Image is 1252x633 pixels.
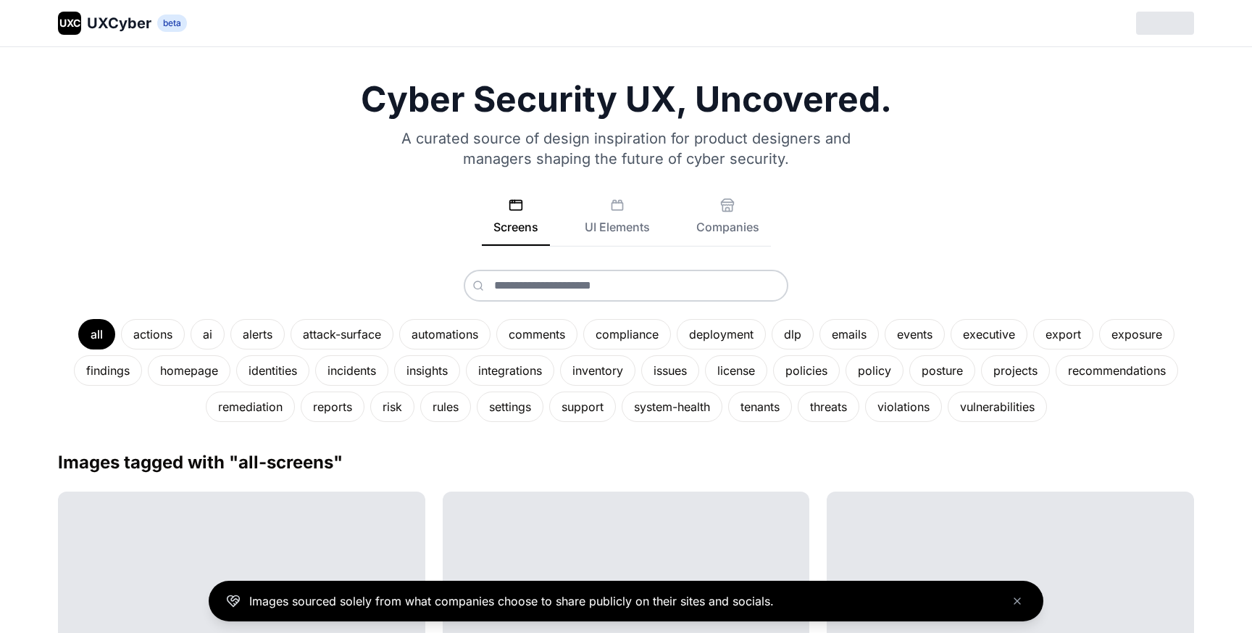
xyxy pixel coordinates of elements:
[315,355,388,386] div: incidents
[477,392,543,422] div: settings
[121,319,185,349] div: actions
[560,355,635,386] div: inventory
[549,392,616,422] div: support
[301,392,364,422] div: reports
[58,451,1194,474] h2: Images tagged with " all-screens "
[819,319,879,349] div: emails
[865,392,942,422] div: violations
[496,319,577,349] div: comments
[399,319,491,349] div: automations
[78,319,115,349] div: all
[909,355,975,386] div: posture
[1056,355,1178,386] div: recommendations
[773,355,840,386] div: policies
[573,198,662,246] button: UI Elements
[157,15,187,32] span: beta
[383,128,869,169] p: A curated source of design inspiration for product designers and managers shaping the future of c...
[705,355,767,386] div: license
[951,319,1027,349] div: executive
[948,392,1047,422] div: vulnerabilities
[420,392,471,422] div: rules
[291,319,393,349] div: attack-surface
[685,198,771,246] button: Companies
[885,319,945,349] div: events
[230,319,285,349] div: alerts
[677,319,766,349] div: deployment
[466,355,554,386] div: integrations
[370,392,414,422] div: risk
[641,355,699,386] div: issues
[148,355,230,386] div: homepage
[236,355,309,386] div: identities
[1033,319,1093,349] div: export
[772,319,814,349] div: dlp
[583,319,671,349] div: compliance
[191,319,225,349] div: ai
[87,13,151,33] span: UXCyber
[59,16,80,30] span: UXC
[846,355,903,386] div: policy
[482,198,550,246] button: Screens
[798,392,859,422] div: threats
[58,12,187,35] a: UXCUXCyberbeta
[622,392,722,422] div: system-health
[1099,319,1174,349] div: exposure
[728,392,792,422] div: tenants
[981,355,1050,386] div: projects
[394,355,460,386] div: insights
[1009,592,1026,610] button: Close banner
[206,392,295,422] div: remediation
[74,355,142,386] div: findings
[58,82,1194,117] h1: Cyber Security UX, Uncovered.
[249,592,774,610] p: Images sourced solely from what companies choose to share publicly on their sites and socials.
